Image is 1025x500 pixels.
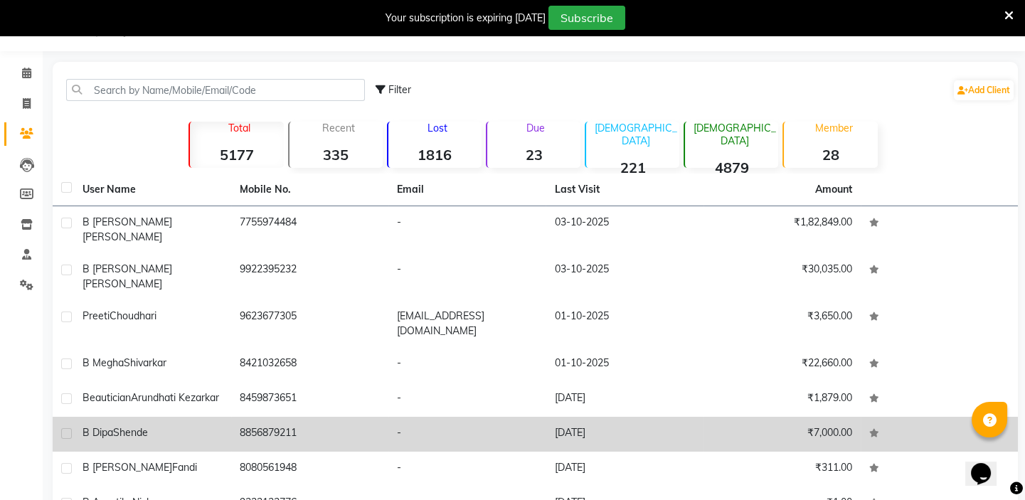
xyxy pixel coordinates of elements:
[546,417,703,452] td: [DATE]
[172,461,197,474] span: Fandi
[394,122,482,134] p: Lost
[546,347,703,382] td: 01-10-2025
[74,174,231,206] th: User Name
[113,426,148,439] span: Shende
[290,146,383,164] strong: 335
[231,382,388,417] td: 8459873651
[790,122,877,134] p: Member
[548,6,625,30] button: Subscribe
[784,146,877,164] strong: 28
[388,83,411,96] span: Filter
[388,452,546,486] td: -
[546,206,703,253] td: 03-10-2025
[83,461,172,474] span: B [PERSON_NAME]
[546,253,703,300] td: 03-10-2025
[231,174,388,206] th: Mobile No.
[231,417,388,452] td: 8856879211
[83,391,131,404] span: Beautician
[388,382,546,417] td: -
[703,206,861,253] td: ₹1,82,849.00
[546,452,703,486] td: [DATE]
[703,417,861,452] td: ₹7,000.00
[703,382,861,417] td: ₹1,879.00
[231,206,388,253] td: 7755974484
[388,253,546,300] td: -
[954,80,1014,100] a: Add Client
[388,146,482,164] strong: 1816
[487,146,580,164] strong: 23
[231,347,388,382] td: 8421032658
[703,253,861,300] td: ₹30,035.00
[691,122,778,147] p: [DEMOGRAPHIC_DATA]
[131,391,219,404] span: Arundhati kezarkar
[586,159,679,176] strong: 221
[231,253,388,300] td: 9922395232
[83,277,162,290] span: [PERSON_NAME]
[66,79,365,101] input: Search by Name/Mobile/Email/Code
[546,174,703,206] th: Last Visit
[83,262,172,275] span: B [PERSON_NAME]
[388,300,546,347] td: [EMAIL_ADDRESS][DOMAIN_NAME]
[388,206,546,253] td: -
[83,216,172,228] span: B [PERSON_NAME]
[190,146,283,164] strong: 5177
[83,230,162,243] span: [PERSON_NAME]
[386,11,546,26] div: Your subscription is expiring [DATE]
[546,382,703,417] td: [DATE]
[592,122,679,147] p: [DEMOGRAPHIC_DATA]
[83,309,110,322] span: Preeti
[231,452,388,486] td: 8080561948
[110,309,156,322] span: Choudhari
[807,174,861,206] th: Amount
[388,174,546,206] th: Email
[703,300,861,347] td: ₹3,650.00
[83,426,113,439] span: B Dipa
[388,347,546,382] td: -
[295,122,383,134] p: Recent
[124,356,166,369] span: Shivarkar
[703,452,861,486] td: ₹311.00
[83,356,124,369] span: B Megha
[965,443,1011,486] iframe: chat widget
[231,300,388,347] td: 9623677305
[196,122,283,134] p: Total
[685,159,778,176] strong: 4879
[703,347,861,382] td: ₹22,660.00
[490,122,580,134] p: Due
[388,417,546,452] td: -
[546,300,703,347] td: 01-10-2025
